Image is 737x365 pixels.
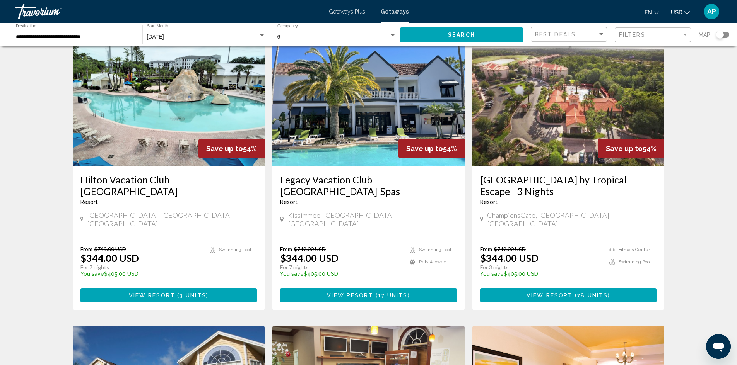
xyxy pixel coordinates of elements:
a: Travorium [15,4,321,19]
img: 2750O01X.jpg [73,42,265,166]
span: Swimming Pool [619,260,651,265]
p: For 7 nights [280,264,402,271]
span: Best Deals [535,31,576,37]
span: [DATE] [147,34,164,40]
span: Pets Allowed [419,260,446,265]
button: Change currency [671,7,690,18]
div: 54% [198,139,265,158]
p: $344.00 USD [280,252,339,264]
button: Search [400,27,523,42]
span: [GEOGRAPHIC_DATA], [GEOGRAPHIC_DATA], [GEOGRAPHIC_DATA] [87,211,257,228]
div: 54% [398,139,465,158]
span: Filters [619,32,645,38]
span: Resort [280,199,298,205]
span: $749.00 USD [494,246,526,252]
span: ( ) [373,292,410,299]
iframe: Button to launch messaging window [706,334,731,359]
span: $749.00 USD [294,246,326,252]
span: Kissimmee, [GEOGRAPHIC_DATA], [GEOGRAPHIC_DATA] [288,211,457,228]
span: en [645,9,652,15]
img: RX07E01X.jpg [472,42,665,166]
span: Resort [80,199,98,205]
button: View Resort(17 units) [280,288,457,302]
span: You save [80,271,104,277]
p: For 3 nights [480,264,602,271]
span: Save up to [206,144,243,153]
p: $344.00 USD [480,252,539,264]
span: USD [671,9,682,15]
span: ( ) [175,292,209,299]
span: ( ) [573,292,610,299]
a: [GEOGRAPHIC_DATA] by Tropical Escape - 3 Nights [480,174,657,197]
span: From [480,246,492,252]
span: AP [707,8,716,15]
a: Getaways Plus [329,8,365,15]
span: You save [480,271,504,277]
p: $344.00 USD [80,252,139,264]
button: Change language [645,7,659,18]
span: View Resort [129,292,175,299]
span: Resort [480,199,498,205]
button: Filter [615,27,691,43]
p: $405.00 USD [80,271,202,277]
p: $405.00 USD [280,271,402,277]
span: From [80,246,92,252]
span: You save [280,271,304,277]
span: Swimming Pool [219,247,251,252]
span: Save up to [606,144,643,153]
span: Map [699,29,710,40]
span: ChampionsGate, [GEOGRAPHIC_DATA], [GEOGRAPHIC_DATA] [487,211,657,228]
span: 6 [277,34,280,40]
span: 17 units [378,292,408,299]
span: Fitness Center [619,247,650,252]
span: $749.00 USD [94,246,126,252]
span: Save up to [406,144,443,153]
button: View Resort(78 units) [480,288,657,302]
span: From [280,246,292,252]
span: Swimming Pool [419,247,451,252]
mat-select: Sort by [535,31,605,38]
span: 78 units [577,292,608,299]
span: View Resort [527,292,573,299]
p: $405.00 USD [480,271,602,277]
button: User Menu [701,3,722,20]
p: For 7 nights [80,264,202,271]
a: Legacy Vacation Club [GEOGRAPHIC_DATA]-Spas [280,174,457,197]
span: 3 units [180,292,206,299]
a: Hilton Vacation Club [GEOGRAPHIC_DATA] [80,174,257,197]
a: Getaways [381,8,409,15]
span: Search [448,32,475,38]
span: View Resort [327,292,373,299]
button: View Resort(3 units) [80,288,257,302]
img: 8615O01X.jpg [272,42,465,166]
div: 54% [598,139,664,158]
